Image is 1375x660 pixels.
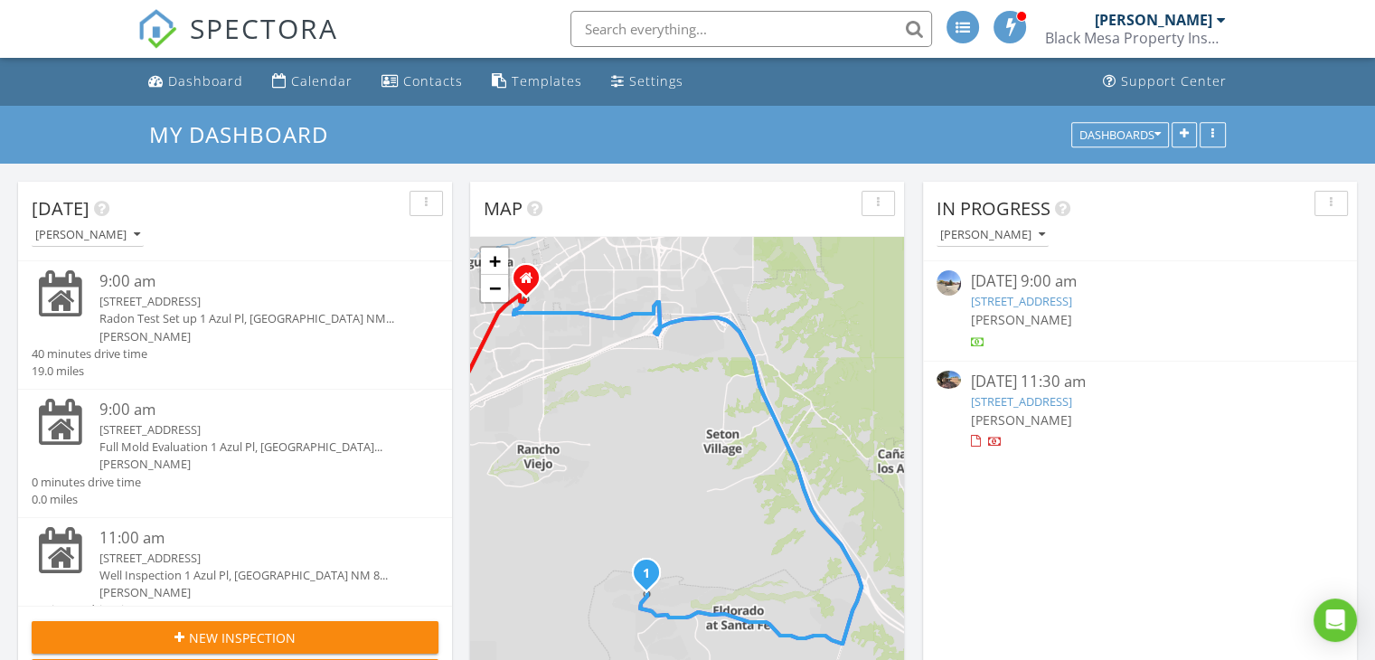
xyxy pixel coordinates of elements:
[481,275,508,302] a: Zoom out
[32,363,147,380] div: 19.0 miles
[481,248,508,275] a: Zoom in
[32,474,141,491] div: 0 minutes drive time
[485,65,589,99] a: Templates
[32,196,89,221] span: [DATE]
[99,399,405,421] div: 9:00 am
[940,229,1045,241] div: [PERSON_NAME]
[32,223,144,248] button: [PERSON_NAME]
[643,568,650,580] i: 1
[970,270,1309,293] div: [DATE] 9:00 am
[403,72,463,90] div: Contacts
[149,119,344,149] a: My Dashboard
[937,270,1343,351] a: [DATE] 9:00 am [STREET_ADDRESS] [PERSON_NAME]
[629,72,683,90] div: Settings
[1121,72,1227,90] div: Support Center
[1071,122,1169,147] button: Dashboards
[99,456,405,473] div: [PERSON_NAME]
[137,24,338,62] a: SPECTORA
[1045,29,1226,47] div: Black Mesa Property Inspections Inc
[99,550,405,567] div: [STREET_ADDRESS]
[137,9,177,49] img: The Best Home Inspection Software - Spectora
[32,491,141,508] div: 0.0 miles
[937,196,1050,221] span: In Progress
[1095,11,1212,29] div: [PERSON_NAME]
[526,278,537,288] div: 3600 Cerrillos Rd , Santa Fe NM 87507
[99,527,405,550] div: 11:00 am
[99,567,405,584] div: Well Inspection 1 Azul Pl, [GEOGRAPHIC_DATA] NM 8...
[1096,65,1234,99] a: Support Center
[970,411,1071,429] span: [PERSON_NAME]
[189,628,296,647] span: New Inspection
[484,196,523,221] span: Map
[937,223,1049,248] button: [PERSON_NAME]
[32,345,147,363] div: 40 minutes drive time
[970,393,1071,410] a: [STREET_ADDRESS]
[99,438,405,456] div: Full Mold Evaluation 1 Azul Pl, [GEOGRAPHIC_DATA]...
[937,371,961,390] img: 9346667%2Freports%2Fca374cc4-9cd8-4992-b53d-37a8c00a2668%2Fcover_photos%2Fud5lMWuMQnCtfdwUZzpI%2F...
[35,229,140,241] div: [PERSON_NAME]
[168,72,243,90] div: Dashboard
[570,11,932,47] input: Search everything...
[646,572,657,583] div: 1 Azul Pl, Santa Fe, NM 87508
[970,293,1071,309] a: [STREET_ADDRESS]
[512,72,582,90] div: Templates
[99,293,405,310] div: [STREET_ADDRESS]
[374,65,470,99] a: Contacts
[1079,128,1161,141] div: Dashboards
[937,371,1343,451] a: [DATE] 11:30 am [STREET_ADDRESS] [PERSON_NAME]
[99,310,405,327] div: Radon Test Set up 1 Azul Pl, [GEOGRAPHIC_DATA] NM...
[141,65,250,99] a: Dashboard
[291,72,353,90] div: Calendar
[190,9,338,47] span: SPECTORA
[32,399,438,508] a: 9:00 am [STREET_ADDRESS] Full Mold Evaluation 1 Azul Pl, [GEOGRAPHIC_DATA]... [PERSON_NAME] 0 min...
[970,311,1071,328] span: [PERSON_NAME]
[99,328,405,345] div: [PERSON_NAME]
[32,527,438,636] a: 11:00 am [STREET_ADDRESS] Well Inspection 1 Azul Pl, [GEOGRAPHIC_DATA] NM 8... [PERSON_NAME] 0 mi...
[32,621,438,654] button: New Inspection
[99,270,405,293] div: 9:00 am
[970,371,1309,393] div: [DATE] 11:30 am
[32,270,438,380] a: 9:00 am [STREET_ADDRESS] Radon Test Set up 1 Azul Pl, [GEOGRAPHIC_DATA] NM... [PERSON_NAME] 40 mi...
[937,270,961,295] img: streetview
[604,65,691,99] a: Settings
[99,421,405,438] div: [STREET_ADDRESS]
[265,65,360,99] a: Calendar
[99,584,405,601] div: [PERSON_NAME]
[32,601,141,618] div: 0 minutes drive time
[1314,599,1357,642] div: Open Intercom Messenger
